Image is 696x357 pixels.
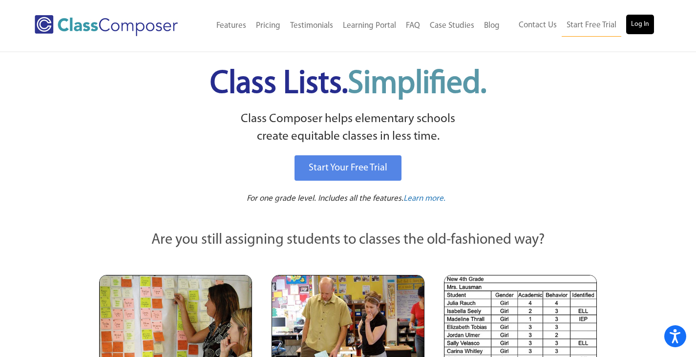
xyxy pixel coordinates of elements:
a: Start Your Free Trial [295,155,401,181]
a: Learn more. [403,193,445,205]
a: Contact Us [514,15,562,36]
a: Blog [479,15,505,37]
a: Start Free Trial [562,15,621,37]
span: For one grade level. Includes all the features. [247,194,403,203]
img: Class Composer [35,15,178,36]
p: Are you still assigning students to classes the old-fashioned way? [99,230,597,251]
span: Start Your Free Trial [309,163,387,173]
a: Pricing [251,15,285,37]
a: Testimonials [285,15,338,37]
nav: Header Menu [199,15,505,37]
p: Class Composer helps elementary schools create equitable classes in less time. [98,110,599,146]
a: FAQ [401,15,425,37]
span: Learn more. [403,194,445,203]
span: Class Lists. [210,68,486,100]
span: Simplified. [348,68,486,100]
a: Learning Portal [338,15,401,37]
a: Log In [626,15,654,34]
a: Case Studies [425,15,479,37]
a: Features [211,15,251,37]
nav: Header Menu [505,15,654,37]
